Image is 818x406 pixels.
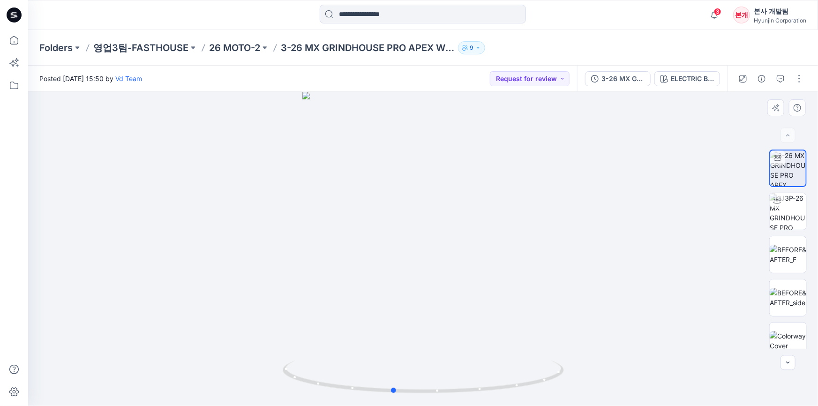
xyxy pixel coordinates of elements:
[654,71,720,86] button: ELECTRIC BLUE
[115,75,142,83] a: Vd Team
[458,41,485,54] button: 9
[770,331,806,351] img: Colorway Cover
[470,43,473,53] p: 9
[770,193,806,230] img: 2J3P-26 MX GRINDHOUSE PRO APEX WOMEN SET
[209,41,260,54] a: 26 MOTO-2
[671,74,714,84] div: ELECTRIC BLUE
[754,6,806,17] div: 본사 개발팀
[754,71,769,86] button: Details
[39,41,73,54] a: Folders
[770,288,806,308] img: BEFORE&AFTER_side
[39,74,142,83] span: Posted [DATE] 15:50 by
[754,17,806,24] div: Hyunjin Corporation
[733,7,750,23] div: 본개
[770,245,806,264] img: BEFORE&AFTER_F
[770,150,806,186] img: 3-26 MX GRINDHOUSE PRO APEX WOMEN PANTS
[585,71,651,86] button: 3-26 MX GRINDHOUSE PRO APEX WOMEN PANTS
[601,74,645,84] div: 3-26 MX GRINDHOUSE PRO APEX WOMEN PANTS
[281,41,454,54] p: 3-26 MX GRINDHOUSE PRO APEX WOMEN PANTS
[714,8,721,15] span: 3
[93,41,188,54] a: 영업3팀-FASTHOUSE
